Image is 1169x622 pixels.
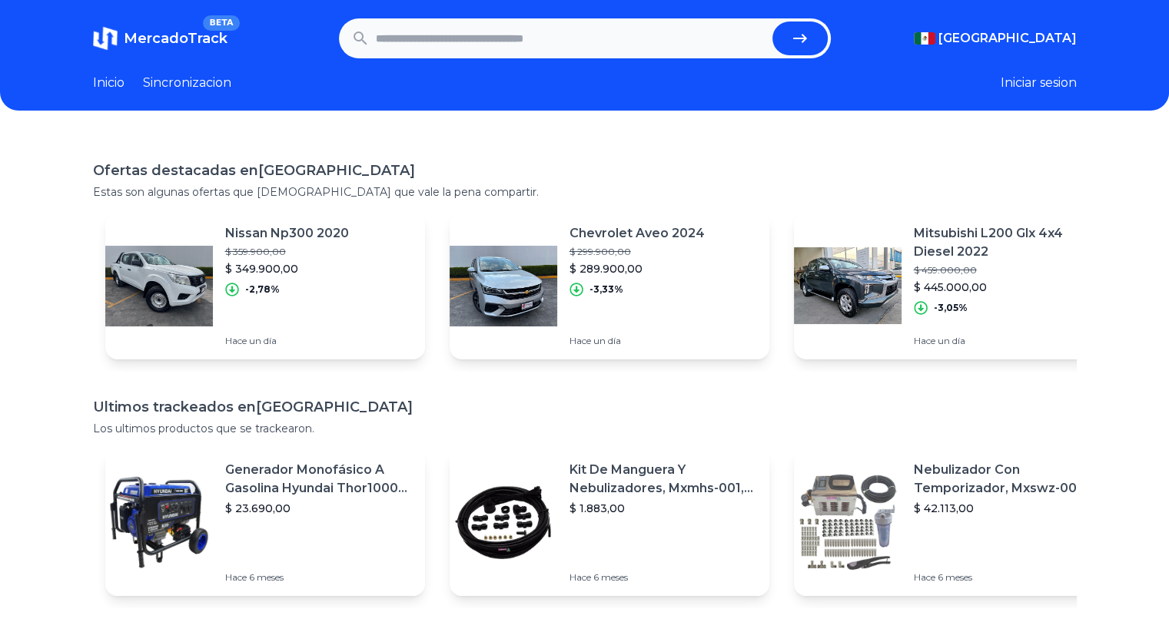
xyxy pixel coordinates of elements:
a: Featured imageNissan Np300 2020$ 359.900,00$ 349.900,00-2,78%Hace un día [105,212,425,359]
a: Featured imageChevrolet Aveo 2024$ 299.900,00$ 289.900,00-3,33%Hace un día [450,212,769,359]
p: Los ultimos productos que se trackearon. [93,421,1077,436]
p: -2,78% [245,283,280,296]
h1: Ultimos trackeados en [GEOGRAPHIC_DATA] [93,396,1077,418]
p: $ 299.900,00 [570,246,705,258]
a: Sincronizacion [143,74,231,92]
button: [GEOGRAPHIC_DATA] [914,29,1077,48]
p: Generador Monofásico A Gasolina Hyundai Thor10000 P 11.5 Kw [225,461,413,498]
img: Mexico [914,32,935,45]
p: Mitsubishi L200 Glx 4x4 Diesel 2022 [914,224,1101,261]
p: $ 23.690,00 [225,501,413,516]
a: Featured imageNebulizador Con Temporizador, Mxswz-009, 50m, 40 Boquillas$ 42.113,00Hace 6 meses [794,448,1114,596]
p: Estas son algunas ofertas que [DEMOGRAPHIC_DATA] que vale la pena compartir. [93,184,1077,200]
p: Nebulizador Con Temporizador, Mxswz-009, 50m, 40 Boquillas [914,461,1101,498]
p: Hace 6 meses [225,571,413,584]
a: Featured imageMitsubishi L200 Glx 4x4 Diesel 2022$ 459.000,00$ 445.000,00-3,05%Hace un día [794,212,1114,359]
a: Inicio [93,74,125,92]
p: Hace un día [225,335,349,347]
img: Featured image [450,468,557,576]
img: MercadoTrack [93,26,118,51]
button: Iniciar sesion [1001,74,1077,92]
p: $ 42.113,00 [914,501,1101,516]
p: $ 349.900,00 [225,261,349,276]
p: $ 445.000,00 [914,280,1101,295]
p: $ 1.883,00 [570,501,757,516]
span: [GEOGRAPHIC_DATA] [938,29,1077,48]
a: MercadoTrackBETA [93,26,227,51]
p: $ 459.000,00 [914,264,1101,276]
p: -3,05% [934,302,968,314]
span: BETA [203,15,239,31]
span: MercadoTrack [124,30,227,47]
p: Chevrolet Aveo 2024 [570,224,705,243]
img: Featured image [450,232,557,339]
a: Featured imageGenerador Monofásico A Gasolina Hyundai Thor10000 P 11.5 Kw$ 23.690,00Hace 6 meses [105,448,425,596]
p: Hace 6 meses [914,571,1101,584]
p: -3,33% [589,283,623,296]
img: Featured image [794,232,902,339]
a: Featured imageKit De Manguera Y Nebulizadores, Mxmhs-001, 6m, 6 Tees, 8 Bo$ 1.883,00Hace 6 meses [450,448,769,596]
p: $ 359.900,00 [225,246,349,258]
img: Featured image [105,468,213,576]
p: Hace un día [914,335,1101,347]
img: Featured image [105,232,213,339]
h1: Ofertas destacadas en [GEOGRAPHIC_DATA] [93,160,1077,181]
p: Nissan Np300 2020 [225,224,349,243]
p: Hace 6 meses [570,571,757,584]
p: $ 289.900,00 [570,261,705,276]
p: Hace un día [570,335,705,347]
p: Kit De Manguera Y Nebulizadores, Mxmhs-001, 6m, 6 Tees, 8 Bo [570,461,757,498]
img: Featured image [794,468,902,576]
